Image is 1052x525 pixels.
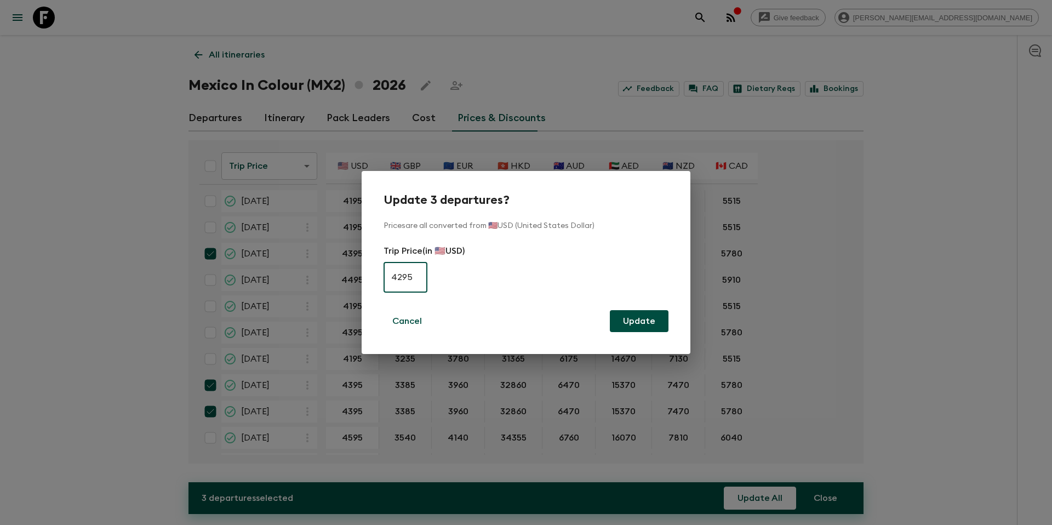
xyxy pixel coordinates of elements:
[392,315,422,328] p: Cancel
[384,220,668,231] p: Prices are all converted from 🇺🇸USD (United States Dollar)
[610,310,668,332] button: Update
[384,193,668,207] h2: Update 3 departures?
[384,310,431,332] button: Cancel
[384,244,668,258] p: Trip Price (in 🇺🇸USD)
